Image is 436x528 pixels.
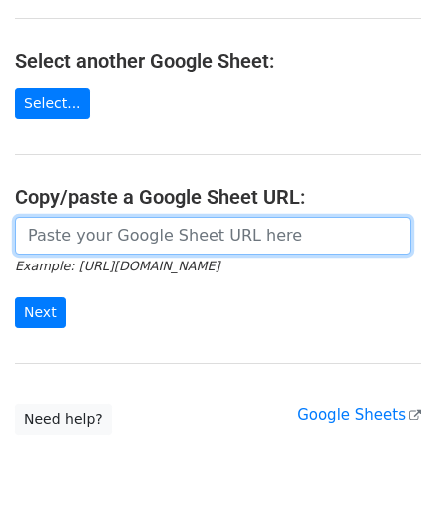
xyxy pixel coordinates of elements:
[15,217,411,255] input: Paste your Google Sheet URL here
[15,297,66,328] input: Next
[15,88,90,119] a: Select...
[15,259,219,273] small: Example: [URL][DOMAIN_NAME]
[297,406,421,424] a: Google Sheets
[15,185,421,209] h4: Copy/paste a Google Sheet URL:
[336,432,436,528] iframe: Chat Widget
[15,404,112,435] a: Need help?
[15,49,421,73] h4: Select another Google Sheet:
